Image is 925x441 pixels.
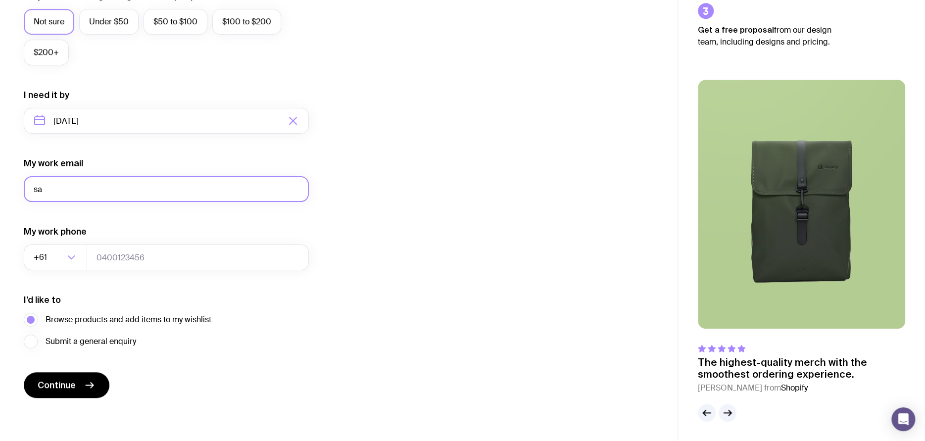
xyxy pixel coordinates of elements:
[46,336,136,347] span: Submit a general enquiry
[698,25,774,34] strong: Get a free proposal
[24,89,69,101] label: I need it by
[144,9,207,35] label: $50 to $100
[24,294,61,306] label: I’d like to
[698,382,905,394] cite: [PERSON_NAME] from
[24,157,83,169] label: My work email
[46,314,211,326] span: Browse products and add items to my wishlist
[698,24,846,48] p: from our design team, including designs and pricing.
[24,245,87,270] div: Search for option
[781,383,808,393] span: Shopify
[79,9,139,35] label: Under $50
[24,372,109,398] button: Continue
[24,176,309,202] input: you@email.com
[24,108,309,134] input: Select a target date
[212,9,281,35] label: $100 to $200
[34,245,49,270] span: +61
[24,9,74,35] label: Not sure
[24,40,69,65] label: $200+
[698,356,905,380] p: The highest-quality merch with the smoothest ordering experience.
[87,245,309,270] input: 0400123456
[891,407,915,431] div: Open Intercom Messenger
[24,226,87,238] label: My work phone
[38,379,76,391] span: Continue
[49,245,64,270] input: Search for option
